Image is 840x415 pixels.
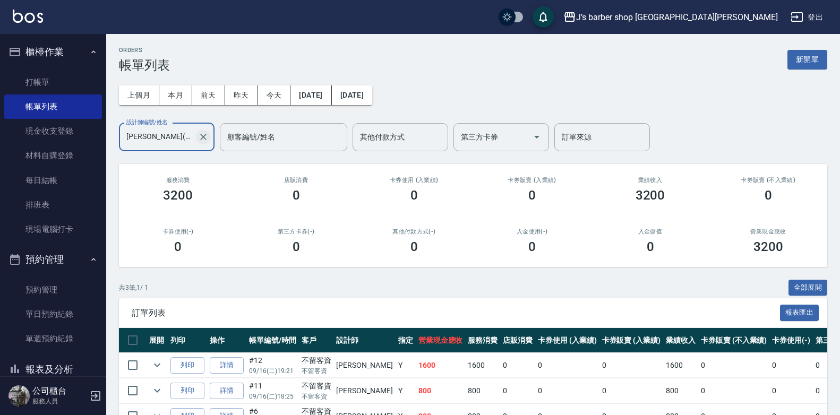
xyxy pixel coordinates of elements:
a: 預約管理 [4,278,102,302]
button: 預約管理 [4,246,102,273]
td: #11 [246,378,299,403]
h3: 0 [410,239,418,254]
a: 現金收支登錄 [4,119,102,143]
button: expand row [149,383,165,399]
h2: 業績收入 [604,177,696,184]
a: 現場電腦打卡 [4,217,102,241]
a: 每日結帳 [4,168,102,193]
a: 單週預約紀錄 [4,326,102,351]
button: 今天 [258,85,291,105]
td: 0 [698,378,769,403]
button: expand row [149,357,165,373]
th: 帳單編號/時間 [246,328,299,353]
td: 0 [769,353,813,378]
div: J’s barber shop [GEOGRAPHIC_DATA][PERSON_NAME] [576,11,778,24]
button: J’s barber shop [GEOGRAPHIC_DATA][PERSON_NAME] [559,6,782,28]
h2: 卡券販賣 (不入業績) [722,177,815,184]
button: 上個月 [119,85,159,105]
td: Y [396,353,416,378]
h2: 第三方卡券(-) [250,228,342,235]
h3: 3200 [636,188,665,203]
th: 操作 [207,328,246,353]
label: 設計師編號/姓名 [126,118,168,126]
th: 服務消費 [465,328,500,353]
td: 800 [416,378,466,403]
th: 營業現金應收 [416,328,466,353]
button: 昨天 [225,85,258,105]
div: 不留客資 [302,355,331,366]
p: 不留客資 [302,392,331,401]
h3: 0 [528,239,536,254]
td: 0 [599,353,664,378]
a: 材料自購登錄 [4,143,102,168]
a: 打帳單 [4,70,102,94]
td: 0 [769,378,813,403]
button: 列印 [170,383,204,399]
h2: 卡券使用(-) [132,228,224,235]
h3: 0 [174,239,182,254]
td: 0 [500,378,535,403]
button: save [533,6,554,28]
h2: ORDERS [119,47,170,54]
h3: 0 [293,188,300,203]
a: 詳情 [210,383,244,399]
p: 09/16 (二) 19:21 [249,366,296,376]
h2: 入金儲值 [604,228,696,235]
th: 列印 [168,328,207,353]
th: 店販消費 [500,328,535,353]
a: 排班表 [4,193,102,217]
a: 新開單 [787,54,827,64]
td: 0 [599,378,664,403]
td: 800 [663,378,698,403]
div: 不留客資 [302,381,331,392]
h3: 3200 [753,239,783,254]
td: 0 [500,353,535,378]
th: 卡券使用 (入業績) [535,328,599,353]
button: Clear [196,129,211,144]
td: 1600 [465,353,500,378]
button: 櫃檯作業 [4,38,102,66]
th: 設計師 [333,328,395,353]
button: 報表及分析 [4,356,102,383]
button: 全部展開 [788,280,828,296]
h5: 公司櫃台 [32,386,87,396]
button: [DATE] [332,85,372,105]
th: 指定 [396,328,416,353]
th: 業績收入 [663,328,698,353]
h2: 卡券使用 (入業績) [368,177,460,184]
h3: 0 [410,188,418,203]
th: 卡券販賣 (入業績) [599,328,664,353]
h3: 0 [647,239,654,254]
h2: 入金使用(-) [486,228,578,235]
td: 0 [535,353,599,378]
h3: 服務消費 [132,177,224,184]
h3: 0 [765,188,772,203]
button: [DATE] [290,85,331,105]
img: Logo [13,10,43,23]
button: 登出 [786,7,827,27]
td: #12 [246,353,299,378]
img: Person [8,385,30,407]
a: 單日預約紀錄 [4,302,102,326]
button: 列印 [170,357,204,374]
th: 客戶 [299,328,334,353]
td: Y [396,378,416,403]
th: 卡券販賣 (不入業績) [698,328,769,353]
h2: 卡券販賣 (入業績) [486,177,578,184]
td: 800 [465,378,500,403]
td: 0 [698,353,769,378]
td: [PERSON_NAME] [333,378,395,403]
button: 本月 [159,85,192,105]
button: 報表匯出 [780,305,819,321]
h2: 店販消費 [250,177,342,184]
span: 訂單列表 [132,308,780,318]
p: 共 3 筆, 1 / 1 [119,283,148,292]
th: 展開 [147,328,168,353]
h3: 3200 [163,188,193,203]
h3: 0 [528,188,536,203]
td: 1600 [416,353,466,378]
td: 1600 [663,353,698,378]
td: 0 [535,378,599,403]
h3: 帳單列表 [119,58,170,73]
button: Open [528,128,545,145]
